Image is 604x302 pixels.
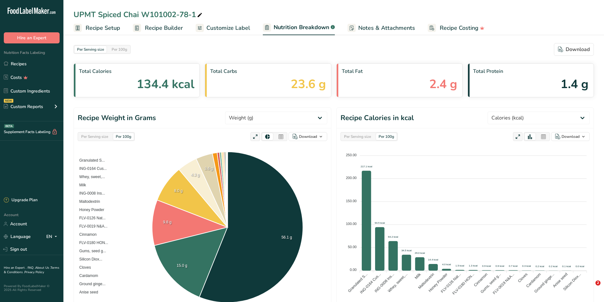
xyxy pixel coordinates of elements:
div: Per Serving size [79,133,111,140]
span: ING-0164 Cus... [75,166,107,171]
span: 134.4 kcal [137,75,194,93]
a: Notes & Attachments [347,21,415,35]
span: 2.4 g [429,75,457,93]
span: Ground ginge... [75,282,106,286]
span: Total Protein [473,67,588,75]
tspan: Anise seed [552,272,568,288]
tspan: FLV-0180 HON... [451,272,475,295]
span: Recipe Costing [440,24,478,32]
tspan: 250.00 [346,153,357,157]
tspan: 200.00 [346,176,357,180]
span: Maltodextrin [75,199,100,204]
a: Nutrition Breakdown [263,20,335,35]
tspan: Whey, sweet,... [387,272,408,293]
div: Download [562,134,580,139]
a: Recipe Builder [133,21,183,35]
button: Hire an Expert [4,32,60,43]
tspan: Honey Powder [428,272,449,293]
span: Notes & Attachments [358,24,415,32]
tspan: 50.00 [348,245,357,249]
span: Total Calories [79,67,194,75]
a: Customize Label [196,21,250,35]
div: EN [46,233,60,241]
div: Per Serving size [75,46,107,53]
tspan: 150.00 [346,199,357,203]
span: Cloves [75,265,91,270]
a: Recipe Costing [428,21,484,35]
span: 2 [595,280,601,286]
div: Download [299,134,317,139]
span: ING-0008 Ins... [75,191,105,196]
span: Recipe Builder [145,24,183,32]
div: Download [558,46,590,53]
h1: Recipe Weight in Grams [78,113,156,123]
span: FLV-0126 Nat... [75,216,106,220]
div: Per 100g [113,133,134,140]
div: Per Serving size [341,133,373,140]
tspan: 100.00 [346,222,357,226]
tspan: Maltodextrin [417,272,435,290]
span: Total Carbs [210,67,326,75]
a: Terms & Conditions . [4,266,59,274]
span: Silicon Diox... [75,257,102,261]
span: 23.6 g [291,75,326,93]
h1: Recipe Calories in kcal [341,113,414,123]
span: Total Fat [342,67,457,75]
div: Upgrade Plan [4,197,37,203]
tspan: Cinnamon [473,272,489,287]
tspan: Cloves [517,272,529,283]
div: BETA [4,124,14,128]
tspan: Milk [414,272,422,280]
div: UPMT Spiced Chai W101002-78-1 [74,9,204,20]
span: FLV-0180 HON... [75,241,108,245]
span: Anise seed [75,290,98,294]
div: Custom Reports [4,103,43,110]
span: Nutrition Breakdown [274,23,329,32]
button: Download [289,132,327,141]
a: Privacy Policy [24,270,44,274]
a: Language [4,231,31,242]
span: Whey, sweet,... [75,175,105,179]
span: Honey Powder [75,208,104,212]
tspan: ING-0164 Cus... [359,272,382,294]
tspan: Granulated S... [347,272,368,293]
tspan: Ground ginge... [533,272,555,293]
span: Milk [75,183,86,187]
div: Per 100g [376,133,397,140]
iframe: Intercom live chat [582,280,598,296]
span: Customize Label [206,24,250,32]
div: Per 100g [109,46,130,53]
div: NEW [4,99,13,103]
button: Download [554,43,594,56]
span: Gums, seed g... [75,249,106,253]
tspan: Cardamom [525,272,542,288]
span: Cinnamon [75,232,97,237]
span: 1.4 g [561,75,588,93]
tspan: Silicon Diox... [562,272,582,291]
tspan: FLV-0126 Nat... [440,272,462,294]
div: Powered By FoodLabelMaker © 2025 All Rights Reserved [4,284,60,292]
a: Hire an Expert . [4,266,26,270]
span: FLV-0019 N&A... [75,224,107,228]
a: Recipe Setup [74,21,120,35]
tspan: ING-0008 Ins... [373,272,395,293]
span: Cardamom [75,273,98,278]
a: About Us . [35,266,50,270]
span: Recipe Setup [86,24,120,32]
tspan: Gums, seed g... [480,272,502,294]
tspan: FLV-0019 N&A... [492,272,515,295]
span: Granulated S... [75,158,105,163]
tspan: 0.00 [350,268,356,272]
a: FAQ . [28,266,35,270]
button: Download [551,132,590,141]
